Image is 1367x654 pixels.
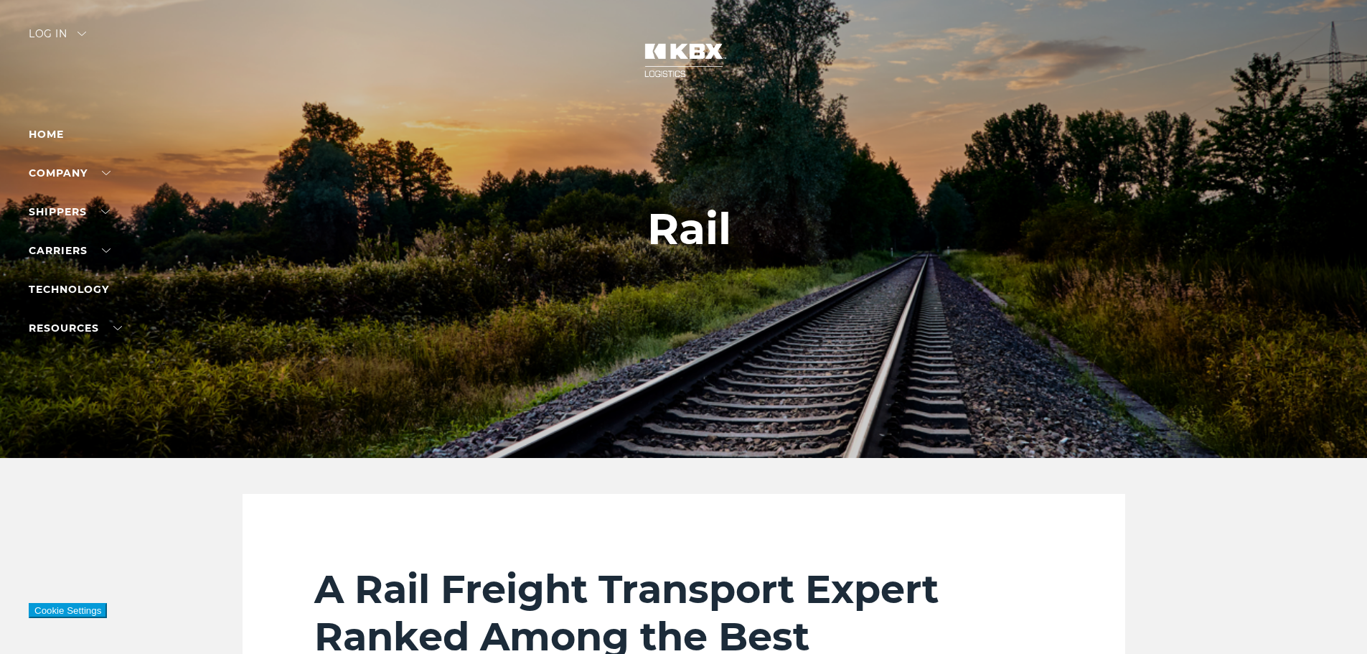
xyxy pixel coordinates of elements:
[29,283,109,296] a: Technology
[29,167,111,179] a: Company
[29,29,86,50] div: Log in
[647,205,731,253] h1: Rail
[29,244,111,257] a: Carriers
[29,603,107,618] button: Cookie Settings
[29,205,110,218] a: SHIPPERS
[77,32,86,36] img: arrow
[630,29,738,92] img: kbx logo
[29,322,122,335] a: RESOURCES
[29,128,64,141] a: Home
